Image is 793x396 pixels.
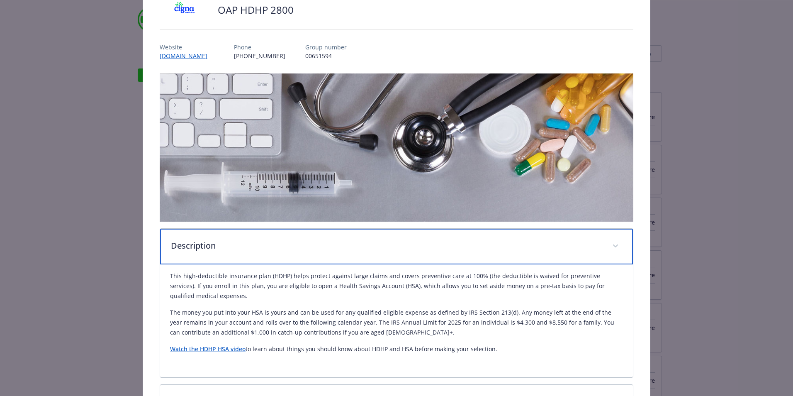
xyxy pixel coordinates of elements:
[218,3,294,17] h2: OAP HDHP 2800
[170,271,623,301] p: This high-deductible insurance plan (HDHP) helps protect against large claims and covers preventi...
[305,43,347,51] p: Group number
[170,345,246,353] a: Watch the HDHP HSA video
[170,344,623,354] p: to learn about things you should know about HDHP and HSA before making your selection.
[170,308,623,337] p: The money you put into your HSA is yours and can be used for any qualified eligible expense as de...
[305,51,347,60] p: 00651594
[160,52,214,60] a: [DOMAIN_NAME]
[234,43,285,51] p: Phone
[171,240,602,252] p: Description
[160,73,633,222] img: banner
[234,51,285,60] p: [PHONE_NUMBER]
[160,43,214,51] p: Website
[160,264,633,377] div: Description
[160,229,633,264] div: Description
